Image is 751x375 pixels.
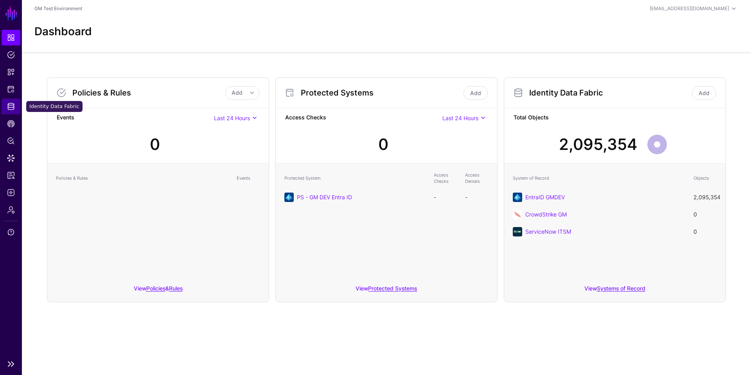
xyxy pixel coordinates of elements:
[7,171,15,179] span: Access Reporting
[2,99,20,114] a: Identity Data Fabric
[513,210,522,219] img: svg+xml;base64,PHN2ZyB3aWR0aD0iNjQiIGhlaWdodD0iNjQiIHZpZXdCb3g9IjAgMCA2NCA2NCIgZmlsbD0ibm9uZSIgeG...
[597,285,645,292] a: Systems of Record
[169,285,183,292] a: Rules
[7,206,15,214] span: Admin
[461,168,492,189] th: Access Denials
[26,101,83,112] div: Identity Data Fabric
[525,228,571,235] a: ServiceNow ITSM
[2,30,20,45] a: Dashboard
[525,211,567,218] a: CrowdStrike GM
[7,85,15,93] span: Protected Systems
[559,133,637,156] div: 2,095,354
[150,133,160,156] div: 0
[525,194,565,200] a: EntraID GMDEV
[461,189,492,206] td: -
[368,285,417,292] a: Protected Systems
[690,189,721,206] td: 2,095,354
[2,185,20,200] a: Logs
[2,150,20,166] a: Data Lens
[7,154,15,162] span: Data Lens
[232,89,243,96] span: Add
[2,64,20,80] a: Snippets
[5,5,18,22] a: SGNL
[284,193,294,202] img: svg+xml;base64,PHN2ZyB3aWR0aD0iNjQiIGhlaWdodD0iNjQiIHZpZXdCb3g9IjAgMCA2NCA2NCIgZmlsbD0ibm9uZSIgeG...
[285,113,442,123] strong: Access Checks
[7,34,15,41] span: Dashboard
[513,193,522,202] img: svg+xml;base64,PHN2ZyB3aWR0aD0iNjQiIGhlaWdodD0iNjQiIHZpZXdCb3g9IjAgMCA2NCA2NCIgZmlsbD0ibm9uZSIgeG...
[57,113,214,123] strong: Events
[513,227,522,236] img: svg+xml;base64,PHN2ZyB3aWR0aD0iNjQiIGhlaWdodD0iNjQiIHZpZXdCb3g9IjAgMCA2NCA2NCIgZmlsbD0ibm9uZSIgeG...
[690,206,721,223] td: 0
[146,285,165,292] a: Policies
[2,81,20,97] a: Protected Systems
[47,279,269,302] div: View &
[509,168,690,189] th: System of Record
[276,279,497,302] div: View
[529,88,690,97] h3: Identity Data Fabric
[442,115,478,121] span: Last 24 Hours
[233,168,264,189] th: Events
[464,86,488,100] a: Add
[34,25,92,38] h2: Dashboard
[280,168,430,189] th: Protected System
[7,120,15,128] span: CAEP Hub
[301,88,462,97] h3: Protected Systems
[378,133,388,156] div: 0
[514,113,716,123] strong: Total Objects
[7,51,15,59] span: Policies
[7,137,15,145] span: Policy Lens
[72,88,225,97] h3: Policies & Rules
[2,202,20,218] a: Admin
[214,115,250,121] span: Last 24 Hours
[690,223,721,240] td: 0
[650,5,729,12] div: [EMAIL_ADDRESS][DOMAIN_NAME]
[504,279,726,302] div: View
[430,168,461,189] th: Access Checks
[34,5,82,11] a: GM Test Environment
[297,194,352,200] a: PS - GM DEV Entra ID
[692,86,716,100] a: Add
[2,168,20,183] a: Access Reporting
[7,189,15,197] span: Logs
[7,68,15,76] span: Snippets
[430,189,461,206] td: -
[7,103,15,110] span: Identity Data Fabric
[52,168,233,189] th: Policies & Rules
[2,133,20,149] a: Policy Lens
[690,168,721,189] th: Objects
[2,47,20,63] a: Policies
[2,116,20,132] a: CAEP Hub
[7,228,15,236] span: Support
